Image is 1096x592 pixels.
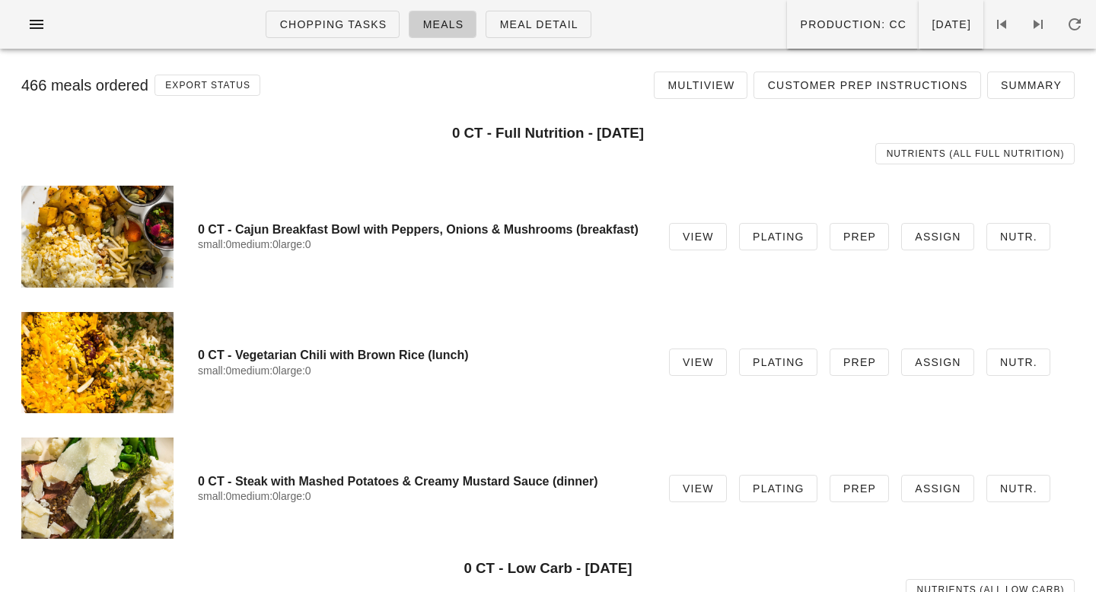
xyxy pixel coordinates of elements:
span: View [682,356,714,368]
span: small:0 [198,490,231,502]
a: View [669,475,727,502]
span: Production: CC [799,18,906,30]
a: Plating [739,475,817,502]
a: Nutr. [986,223,1050,250]
a: Summary [987,72,1075,99]
span: large:0 [279,238,311,250]
a: Prep [830,475,889,502]
span: View [682,231,714,243]
h3: 0 CT - Full Nutrition - [DATE] [21,125,1075,142]
a: View [669,349,727,376]
h3: 0 CT - Low Carb - [DATE] [21,560,1075,577]
a: Nutr. [986,475,1050,502]
a: Customer Prep Instructions [753,72,980,99]
a: Assign [901,475,974,502]
a: Meals [409,11,476,38]
span: Prep [843,356,876,368]
span: medium:0 [231,364,278,377]
span: [DATE] [931,18,971,30]
span: Nutr. [999,482,1037,495]
span: Assign [914,482,961,495]
a: Plating [739,223,817,250]
span: medium:0 [231,238,278,250]
span: Prep [843,231,876,243]
span: small:0 [198,238,231,250]
a: Assign [901,349,974,376]
span: Meals [422,18,464,30]
span: Summary [1000,79,1062,91]
h4: 0 CT - Steak with Mashed Potatoes & Creamy Mustard Sauce (dinner) [198,474,645,489]
span: Nutrients (all Full Nutrition) [886,148,1065,159]
span: Customer Prep Instructions [766,79,967,91]
a: View [669,223,727,250]
span: Meal Detail [499,18,578,30]
a: Multiview [654,72,747,99]
span: large:0 [279,364,311,377]
span: Prep [843,482,876,495]
span: Plating [752,231,804,243]
span: small:0 [198,364,231,377]
span: Plating [752,356,804,368]
h4: 0 CT - Vegetarian Chili with Brown Rice (lunch) [198,348,645,362]
span: medium:0 [231,490,278,502]
span: Export Status [164,80,250,91]
a: Assign [901,223,974,250]
h4: 0 CT - Cajun Breakfast Bowl with Peppers, Onions & Mushrooms (breakfast) [198,222,645,237]
span: Assign [914,231,961,243]
span: Plating [752,482,804,495]
button: Export Status [155,75,261,96]
a: Prep [830,349,889,376]
span: 466 meals ordered [21,77,148,94]
a: Prep [830,223,889,250]
span: large:0 [279,490,311,502]
span: Nutr. [999,356,1037,368]
a: Plating [739,349,817,376]
span: Multiview [667,79,734,91]
a: Nutrients (all Full Nutrition) [875,143,1075,164]
span: Chopping Tasks [279,18,387,30]
span: Nutr. [999,231,1037,243]
span: Assign [914,356,961,368]
a: Nutr. [986,349,1050,376]
a: Chopping Tasks [266,11,400,38]
a: Meal Detail [486,11,591,38]
span: View [682,482,714,495]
